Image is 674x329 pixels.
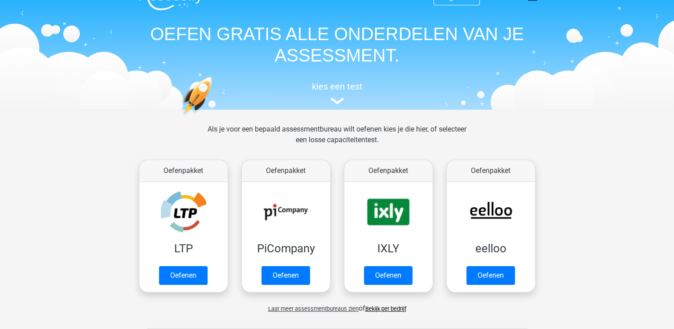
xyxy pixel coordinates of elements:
a: Oefenen [159,266,208,285]
a: Oefenen [364,266,413,285]
a: kies een test [132,81,542,105]
a: Bekijk per bedrijf [365,305,406,312]
a: Oefenen [261,266,310,285]
h1: OEFEN GRATIS ALLE ONDERDELEN VAN JE ASSESSMENT. [132,23,542,66]
h5: kies een test [132,81,542,92]
a: Oefenen [466,266,515,285]
div: Als je voor een bepaald assessmentbureau wilt oefenen kies je die hier, of selecteer een losse ca... [200,124,474,156]
img: assessment [331,98,344,104]
span: Laat meer assessmentbureaus zien [268,305,359,312]
div: of [132,296,542,314]
img: oefenen [181,77,247,157]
